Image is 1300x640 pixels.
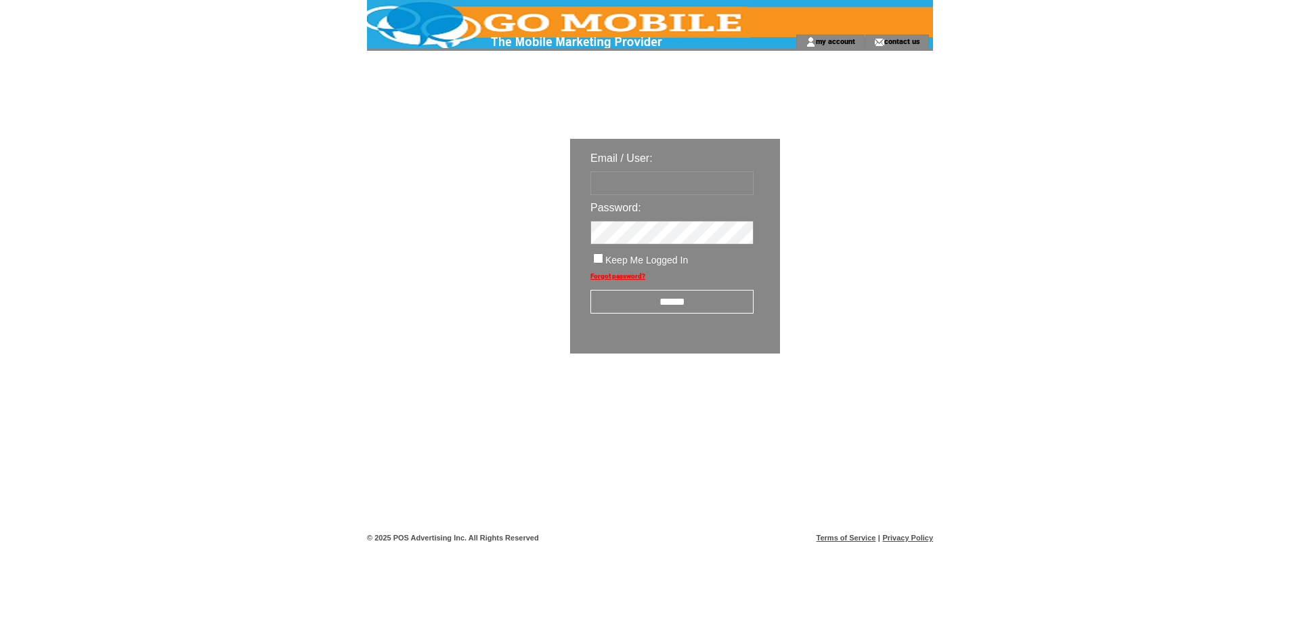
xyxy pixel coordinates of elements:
img: transparent.png [819,387,887,404]
span: Keep Me Logged In [605,255,688,265]
a: Terms of Service [817,534,876,542]
img: contact_us_icon.gif [874,37,884,47]
img: account_icon.gif [806,37,816,47]
span: © 2025 POS Advertising Inc. All Rights Reserved [367,534,539,542]
span: Email / User: [590,152,653,164]
a: my account [816,37,855,45]
a: Privacy Policy [882,534,933,542]
a: contact us [884,37,920,45]
span: Password: [590,202,641,213]
a: Forgot password? [590,272,645,280]
span: | [878,534,880,542]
